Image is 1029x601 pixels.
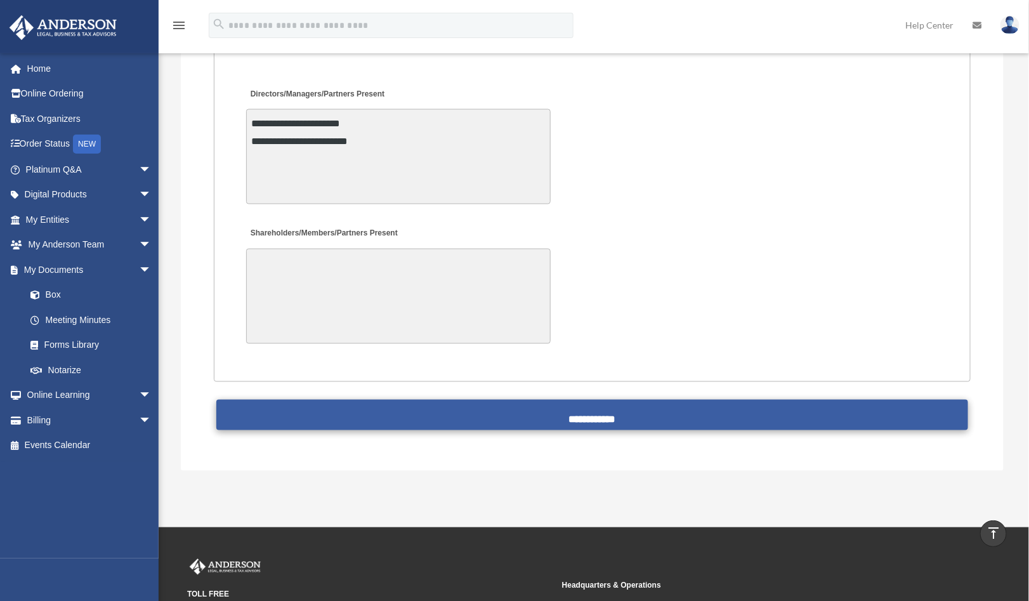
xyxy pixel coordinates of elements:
[980,520,1007,547] a: vertical_align_top
[9,56,171,81] a: Home
[18,333,171,358] a: Forms Library
[212,17,226,31] i: search
[18,357,171,383] a: Notarize
[9,207,171,232] a: My Entitiesarrow_drop_down
[187,559,263,576] img: Anderson Advisors Platinum Portal
[9,257,171,282] a: My Documentsarrow_drop_down
[9,157,171,182] a: Platinum Q&Aarrow_drop_down
[9,182,171,208] a: Digital Productsarrow_drop_down
[9,232,171,258] a: My Anderson Teamarrow_drop_down
[246,226,401,243] label: Shareholders/Members/Partners Present
[1000,16,1019,34] img: User Pic
[9,407,171,433] a: Billingarrow_drop_down
[562,579,928,593] small: Headquarters & Operations
[6,15,121,40] img: Anderson Advisors Platinum Portal
[9,433,171,458] a: Events Calendar
[139,157,164,183] span: arrow_drop_down
[9,81,171,107] a: Online Ordering
[73,135,101,154] div: NEW
[139,182,164,208] span: arrow_drop_down
[171,18,187,33] i: menu
[139,257,164,283] span: arrow_drop_down
[9,131,171,157] a: Order StatusNEW
[18,282,171,308] a: Box
[139,207,164,233] span: arrow_drop_down
[246,86,388,103] label: Directors/Managers/Partners Present
[139,232,164,258] span: arrow_drop_down
[9,383,171,408] a: Online Learningarrow_drop_down
[139,383,164,409] span: arrow_drop_down
[18,307,164,333] a: Meeting Minutes
[139,407,164,433] span: arrow_drop_down
[986,525,1001,541] i: vertical_align_top
[9,106,171,131] a: Tax Organizers
[171,22,187,33] a: menu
